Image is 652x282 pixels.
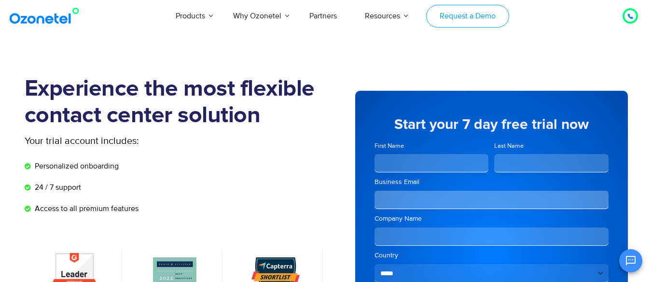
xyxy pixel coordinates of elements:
a: Request a Demo [426,5,509,28]
button: Open chat [619,249,642,272]
label: First Name [375,141,489,151]
label: Last Name [494,141,609,151]
span: 24 / 7 support [32,182,81,193]
h1: Experience the most flexible contact center solution [25,76,326,129]
h5: Start your 7 day free trial now [375,117,609,132]
label: Business Email [375,177,609,187]
p: Your trial account includes: [25,134,254,148]
span: Personalized onboarding [32,160,119,172]
label: Country [375,251,609,260]
span: Access to all premium features [32,203,139,214]
label: Company Name [375,214,609,224]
